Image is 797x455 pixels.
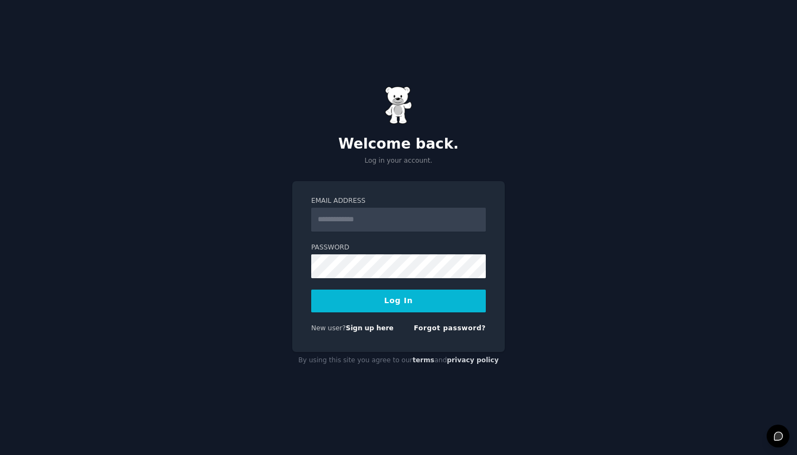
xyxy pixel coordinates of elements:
[346,324,394,332] a: Sign up here
[311,243,486,253] label: Password
[292,136,505,153] h2: Welcome back.
[414,324,486,332] a: Forgot password?
[447,356,499,364] a: privacy policy
[385,86,412,124] img: Gummy Bear
[413,356,434,364] a: terms
[311,324,346,332] span: New user?
[292,352,505,369] div: By using this site you agree to our and
[311,196,486,206] label: Email Address
[292,156,505,166] p: Log in your account.
[311,290,486,312] button: Log In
